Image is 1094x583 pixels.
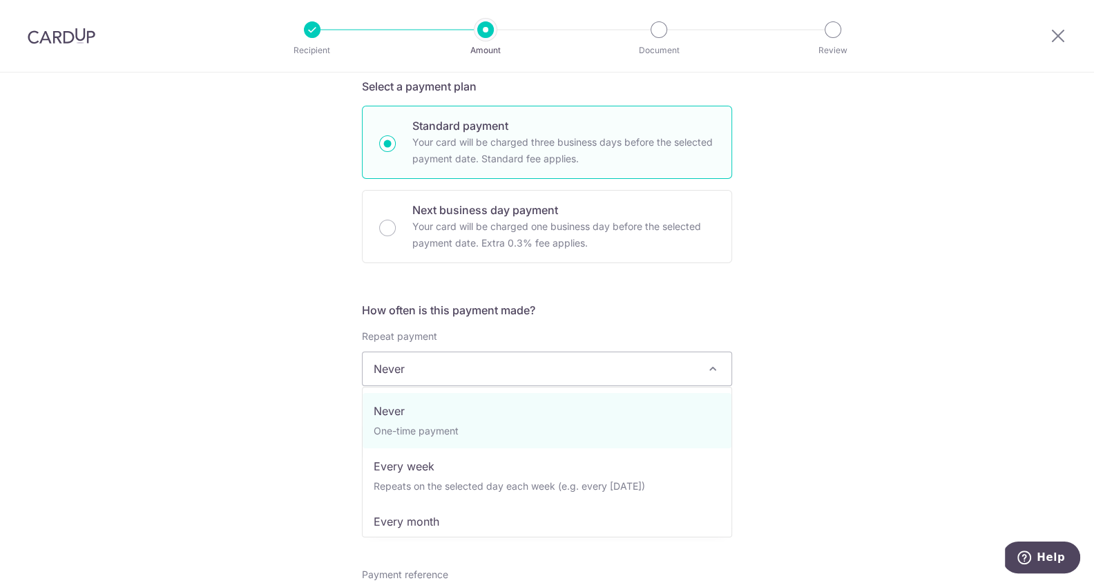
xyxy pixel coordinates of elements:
span: Payment reference [362,568,448,582]
img: CardUp [28,28,95,44]
p: Next business day payment [412,202,715,218]
p: Your card will be charged one business day before the selected payment date. Extra 0.3% fee applies. [412,218,715,251]
p: Review [782,44,884,57]
p: Amount [434,44,537,57]
small: Repeats on the selected day each week (e.g. every [DATE]) [374,480,645,492]
label: Repeat payment [362,329,437,343]
p: Recipient [261,44,363,57]
p: Every week [374,458,720,475]
p: Never [374,403,720,419]
p: Your card will be charged three business days before the selected payment date. Standard fee appl... [412,134,715,167]
iframe: Opens a widget where you can find more information [1005,542,1080,576]
small: One-time payment [374,425,459,437]
p: Every month [374,513,720,530]
h5: How often is this payment made? [362,302,732,318]
p: Document [608,44,710,57]
h5: Select a payment plan [362,78,732,95]
span: Never [363,352,731,385]
p: Standard payment [412,117,715,134]
span: Never [362,352,732,386]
